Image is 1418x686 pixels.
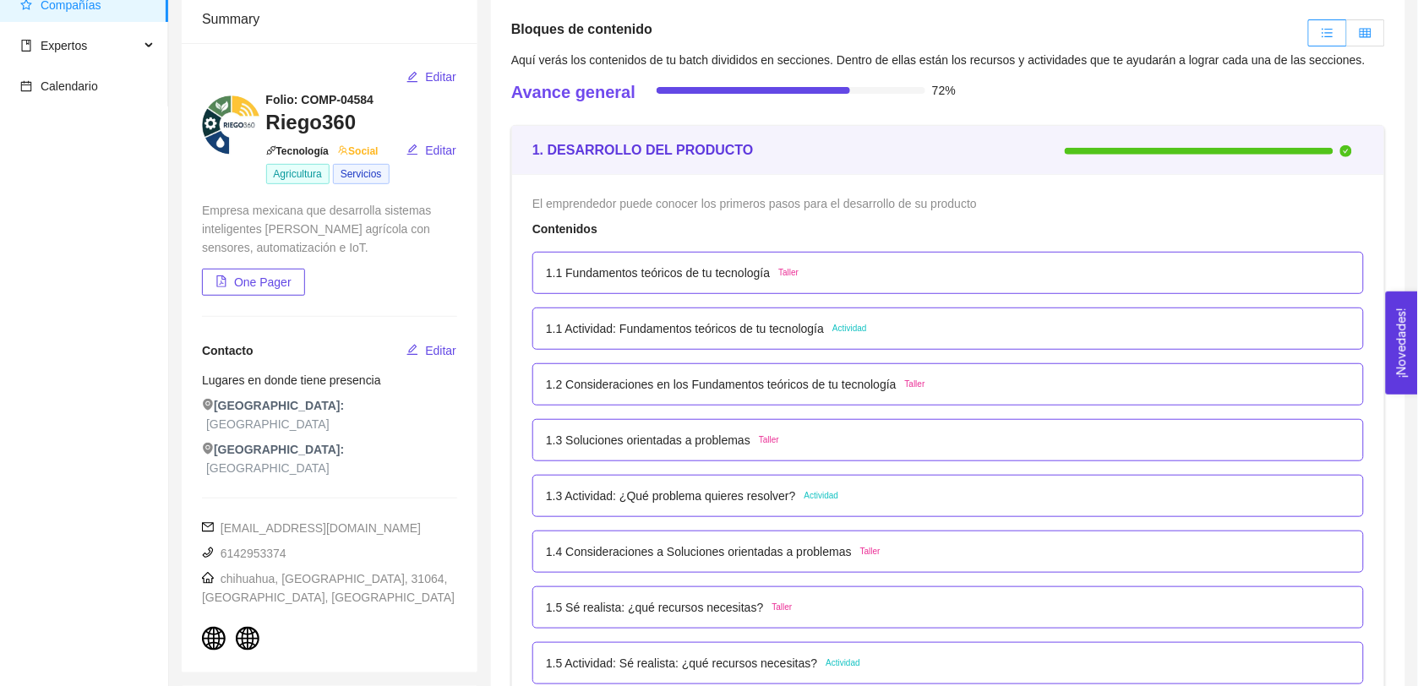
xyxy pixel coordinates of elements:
span: Taller [778,266,799,280]
span: environment [202,399,214,411]
span: Actividad [804,489,839,503]
p: 1.4 Consideraciones a Soluciones orientadas a problemas [546,542,852,561]
span: unordered-list [1322,27,1333,39]
p: 1.3 Actividad: ¿Qué problema quieres resolver? [546,487,796,505]
h4: Avance general [511,80,635,104]
span: Taller [759,433,779,447]
button: file-pdfOne Pager [202,269,305,296]
a: global [236,636,263,650]
button: editEditar [406,337,457,364]
span: Editar [425,341,456,360]
img: 1755392480670-WhatsApp%20Image%202025-08-16%20at%207.00.43%20PM.jpeg [202,95,261,155]
span: global [202,627,226,651]
span: edit [406,144,418,157]
span: edit [406,71,418,84]
span: global [236,627,259,651]
span: Taller [772,601,793,614]
span: 72% [932,84,956,96]
span: environment [202,443,214,455]
button: editEditar [406,137,457,164]
a: global [202,636,229,650]
span: 6142953374 [202,547,286,560]
span: Actividad [826,656,860,670]
button: Open Feedback Widget [1386,291,1418,395]
span: Social [332,145,379,157]
p: 1.3 Soluciones orientadas a problemas [546,431,750,449]
span: [GEOGRAPHIC_DATA] [206,415,330,433]
span: [EMAIL_ADDRESS][DOMAIN_NAME] [202,521,421,535]
h3: Riego360 [266,109,458,136]
strong: Contenidos [532,222,597,236]
button: editEditar [406,63,457,90]
p: 1.1 Fundamentos teóricos de tu tecnología [546,264,770,282]
span: Aquí verás los contenidos de tu batch divididos en secciones. Dentro de ellas están los recursos ... [511,53,1366,67]
span: api [266,145,276,155]
span: [GEOGRAPHIC_DATA]: [202,396,344,415]
span: Contacto [202,344,254,357]
p: 1.2 Consideraciones en los Fundamentos teóricos de tu tecnología [546,375,897,394]
span: Taller [905,378,925,391]
span: edit [406,344,418,357]
span: Tecnología [266,145,379,157]
h5: Bloques de contenido [511,19,652,40]
span: team [338,145,348,155]
p: 1.1 Actividad: Fundamentos teóricos de tu tecnología [546,319,824,338]
span: Taller [860,545,881,558]
div: Empresa mexicana que desarrolla sistemas inteligentes [PERSON_NAME] agrícola con sensores, automa... [202,201,457,257]
span: home [202,572,214,584]
span: book [20,40,32,52]
strong: 1. DESARROLLO DEL PRODUCTO [532,143,754,157]
span: table [1360,27,1372,39]
span: chihuahua, [GEOGRAPHIC_DATA], 31064, [GEOGRAPHIC_DATA], [GEOGRAPHIC_DATA] [202,572,455,604]
span: El emprendedor puede conocer los primeros pasos para el desarrollo de su producto [532,197,977,210]
span: Agricultura [266,164,330,184]
span: check-circle [1340,145,1352,157]
span: Servicios [333,164,390,184]
span: calendar [20,80,32,92]
span: Editar [425,141,456,160]
span: Expertos [41,39,87,52]
span: Calendario [41,79,98,93]
span: [GEOGRAPHIC_DATA] [206,459,330,477]
span: Actividad [832,322,867,335]
span: file-pdf [215,275,227,289]
span: mail [202,521,214,533]
span: Lugares en donde tiene presencia [202,373,381,387]
p: 1.5 Sé realista: ¿qué recursos necesitas? [546,598,764,617]
p: 1.5 Actividad: Sé realista: ¿qué recursos necesitas? [546,654,817,672]
strong: Folio: COMP-04584 [266,93,374,106]
span: Editar [425,68,456,86]
span: [GEOGRAPHIC_DATA]: [202,440,344,459]
span: One Pager [234,273,292,291]
span: phone [202,547,214,558]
